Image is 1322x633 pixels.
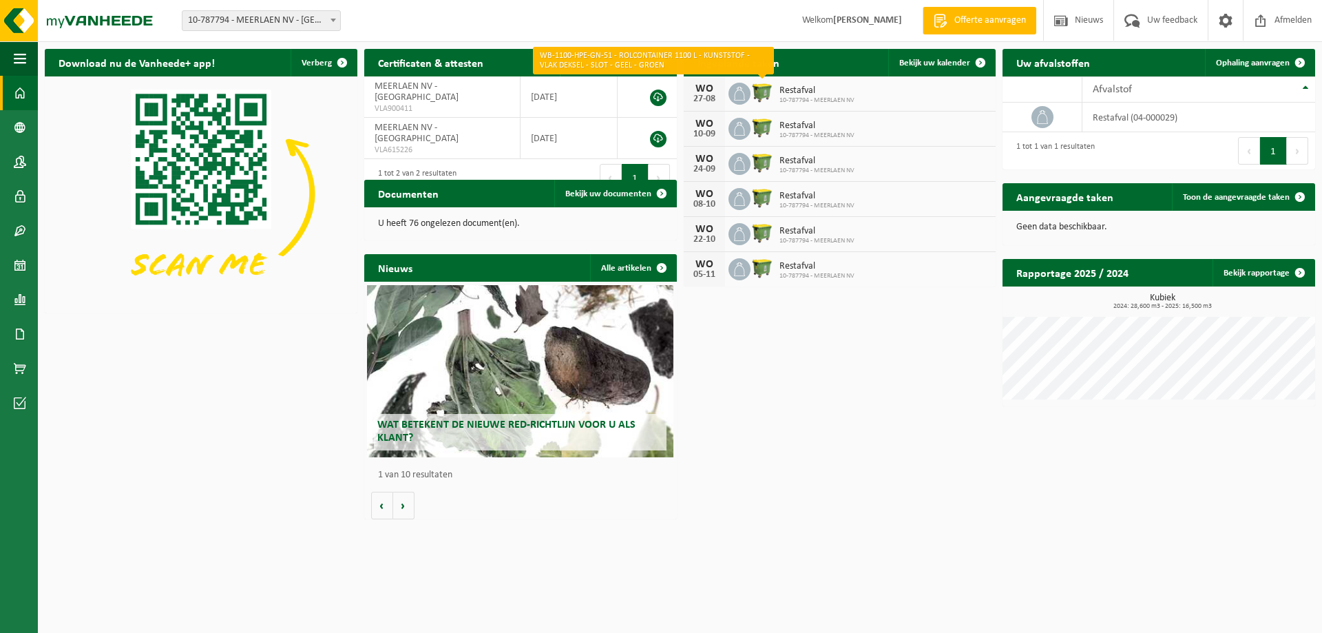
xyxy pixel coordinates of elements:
[691,94,718,104] div: 27-08
[1093,84,1132,95] span: Afvalstof
[565,189,651,198] span: Bekijk uw documenten
[751,186,774,209] img: WB-1100-HPE-GN-51
[779,167,854,175] span: 10-787794 - MEERLAEN NV
[751,256,774,280] img: WB-1100-HPE-GN-51
[691,165,718,174] div: 24-09
[691,200,718,209] div: 08-10
[1183,193,1290,202] span: Toon de aangevraagde taken
[378,470,670,480] p: 1 van 10 resultaten
[779,202,854,210] span: 10-787794 - MEERLAEN NV
[364,49,497,76] h2: Certificaten & attesten
[899,59,970,68] span: Bekijk uw kalender
[649,164,670,191] button: Next
[1009,293,1315,310] h3: Kubiek
[1216,59,1290,68] span: Ophaling aanvragen
[779,132,854,140] span: 10-787794 - MEERLAEN NV
[779,85,854,96] span: Restafval
[691,129,718,139] div: 10-09
[951,14,1029,28] span: Offerte aanvragen
[751,81,774,104] img: WB-1100-HPE-GN-51
[622,164,649,191] button: 1
[1260,137,1287,165] button: 1
[779,156,854,167] span: Restafval
[691,154,718,165] div: WO
[571,59,651,68] span: Bekijk uw certificaten
[375,145,510,156] span: VLA615226
[364,254,426,281] h2: Nieuws
[779,121,854,132] span: Restafval
[691,259,718,270] div: WO
[691,118,718,129] div: WO
[600,164,622,191] button: Previous
[751,116,774,139] img: WB-1100-HPE-GN-51
[45,76,357,311] img: Download de VHEPlus App
[364,180,452,207] h2: Documenten
[779,96,854,105] span: 10-787794 - MEERLAEN NV
[375,81,459,103] span: MEERLAEN NV - [GEOGRAPHIC_DATA]
[779,261,854,272] span: Restafval
[833,15,902,25] strong: [PERSON_NAME]
[691,235,718,245] div: 22-10
[691,83,718,94] div: WO
[1003,259,1142,286] h2: Rapportage 2025 / 2024
[751,221,774,245] img: WB-1100-HPE-GN-51
[1009,136,1095,166] div: 1 tot 1 van 1 resultaten
[291,49,356,76] button: Verberg
[371,163,457,193] div: 1 tot 2 van 2 resultaten
[393,492,415,519] button: Volgende
[1205,49,1314,76] a: Ophaling aanvragen
[45,49,229,76] h2: Download nu de Vanheede+ app!
[888,49,994,76] a: Bekijk uw kalender
[691,189,718,200] div: WO
[375,123,459,144] span: MEERLAEN NV - [GEOGRAPHIC_DATA]
[1003,49,1104,76] h2: Uw afvalstoffen
[779,191,854,202] span: Restafval
[1287,137,1308,165] button: Next
[590,254,675,282] a: Alle artikelen
[1009,303,1315,310] span: 2024: 28,600 m3 - 2025: 16,500 m3
[182,10,341,31] span: 10-787794 - MEERLAEN NV - GENT
[375,103,510,114] span: VLA900411
[560,49,675,76] a: Bekijk uw certificaten
[1172,183,1314,211] a: Toon de aangevraagde taken
[182,11,340,30] span: 10-787794 - MEERLAEN NV - GENT
[377,419,636,444] span: Wat betekent de nieuwe RED-richtlijn voor u als klant?
[923,7,1036,34] a: Offerte aanvragen
[1016,222,1301,232] p: Geen data beschikbaar.
[521,118,617,159] td: [DATE]
[378,219,663,229] p: U heeft 76 ongelezen document(en).
[779,272,854,280] span: 10-787794 - MEERLAEN NV
[1003,183,1127,210] h2: Aangevraagde taken
[751,151,774,174] img: WB-1100-HPE-GN-51
[691,270,718,280] div: 05-11
[371,492,393,519] button: Vorige
[779,226,854,237] span: Restafval
[554,180,675,207] a: Bekijk uw documenten
[521,76,617,118] td: [DATE]
[1082,103,1315,132] td: restafval (04-000029)
[367,285,673,457] a: Wat betekent de nieuwe RED-richtlijn voor u als klant?
[691,224,718,235] div: WO
[684,49,793,76] h2: Ingeplande taken
[1213,259,1314,287] a: Bekijk rapportage
[779,237,854,245] span: 10-787794 - MEERLAEN NV
[1238,137,1260,165] button: Previous
[302,59,332,68] span: Verberg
